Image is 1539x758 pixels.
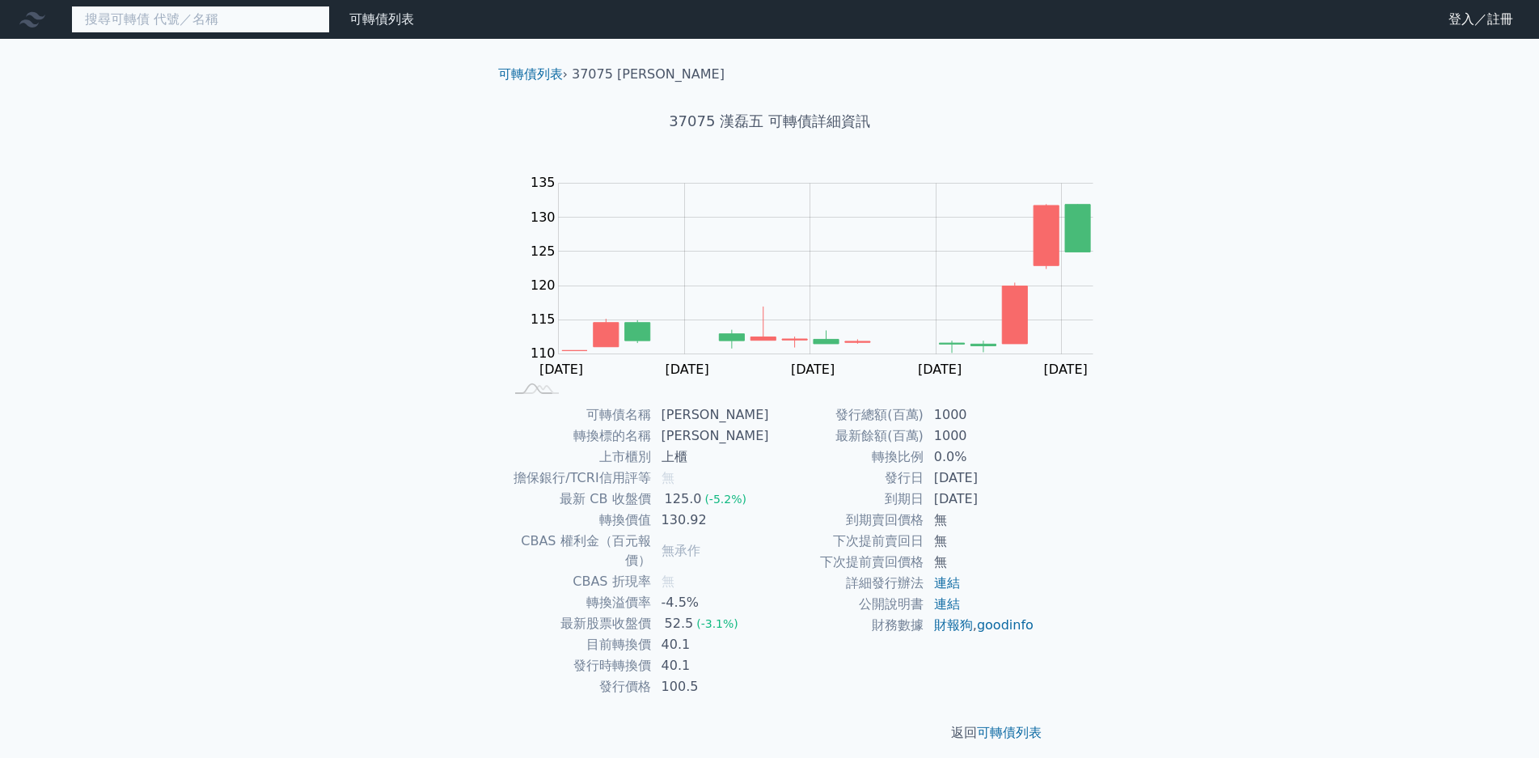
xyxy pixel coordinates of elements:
[770,404,924,426] td: 發行總額(百萬)
[770,594,924,615] td: 公開說明書
[770,531,924,552] td: 下次提前賣回日
[662,489,705,509] div: 125.0
[505,571,652,592] td: CBAS 折現率
[662,470,674,485] span: 無
[924,531,1035,552] td: 無
[531,175,556,190] tspan: 135
[924,426,1035,447] td: 1000
[770,489,924,510] td: 到期日
[924,447,1035,468] td: 0.0%
[662,614,697,633] div: 52.5
[934,596,960,612] a: 連結
[531,277,556,293] tspan: 120
[539,362,583,377] tspan: [DATE]
[770,426,924,447] td: 最新餘額(百萬)
[924,510,1035,531] td: 無
[666,362,709,377] tspan: [DATE]
[791,362,835,377] tspan: [DATE]
[505,426,652,447] td: 轉換標的名稱
[918,362,962,377] tspan: [DATE]
[924,468,1035,489] td: [DATE]
[696,617,738,630] span: (-3.1%)
[770,468,924,489] td: 發行日
[531,345,556,361] tspan: 110
[349,11,414,27] a: 可轉債列表
[770,510,924,531] td: 到期賣回價格
[71,6,330,33] input: 搜尋可轉債 代號／名稱
[505,531,652,571] td: CBAS 權利金（百元報價）
[498,65,568,84] li: ›
[505,447,652,468] td: 上市櫃別
[704,493,746,506] span: (-5.2%)
[924,615,1035,636] td: ,
[924,489,1035,510] td: [DATE]
[977,617,1034,633] a: goodinfo
[1044,362,1088,377] tspan: [DATE]
[531,243,556,259] tspan: 125
[652,426,770,447] td: [PERSON_NAME]
[505,676,652,697] td: 發行價格
[485,723,1055,743] p: 返回
[505,510,652,531] td: 轉換價值
[498,66,563,82] a: 可轉債列表
[662,574,674,589] span: 無
[770,447,924,468] td: 轉換比例
[652,447,770,468] td: 上櫃
[485,110,1055,133] h1: 37075 漢磊五 可轉債詳細資訊
[505,634,652,655] td: 目前轉換價
[505,468,652,489] td: 擔保銀行/TCRI信用評等
[572,65,725,84] li: 37075 [PERSON_NAME]
[934,575,960,591] a: 連結
[934,617,973,633] a: 財報狗
[977,725,1042,740] a: 可轉債列表
[652,404,770,426] td: [PERSON_NAME]
[652,510,770,531] td: 130.92
[924,404,1035,426] td: 1000
[531,210,556,225] tspan: 130
[1435,6,1526,32] a: 登入／註冊
[505,655,652,676] td: 發行時轉換價
[770,552,924,573] td: 下次提前賣回價格
[652,676,770,697] td: 100.5
[770,573,924,594] td: 詳細發行辦法
[562,204,1090,353] g: Series
[505,592,652,613] td: 轉換溢價率
[531,311,556,327] tspan: 115
[505,613,652,634] td: 最新股票收盤價
[770,615,924,636] td: 財務數據
[652,592,770,613] td: -4.5%
[505,404,652,426] td: 可轉債名稱
[662,543,700,558] span: 無承作
[652,634,770,655] td: 40.1
[505,489,652,510] td: 最新 CB 收盤價
[522,175,1118,377] g: Chart
[924,552,1035,573] td: 無
[652,655,770,676] td: 40.1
